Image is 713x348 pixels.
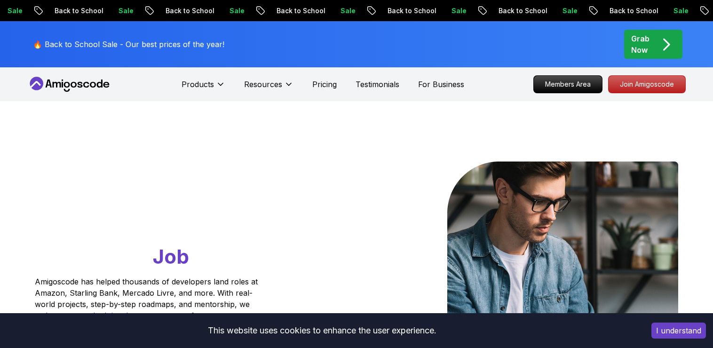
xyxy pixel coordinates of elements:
a: For Business [418,79,464,90]
p: Sale [138,6,168,16]
button: Accept cookies [651,323,706,339]
div: This website uses cookies to enhance the user experience. [7,320,637,341]
p: Join Amigoscode [609,76,685,93]
a: Join Amigoscode [608,75,686,93]
a: Testimonials [356,79,399,90]
button: Products [182,79,225,97]
a: Pricing [312,79,337,90]
p: Back to School [296,6,360,16]
p: Back to School [629,6,693,16]
a: Members Area [533,75,602,93]
p: Amigoscode has helped thousands of developers land roles at Amazon, Starling Bank, Mercado Livre,... [35,276,261,321]
p: Sale [360,6,390,16]
p: Sale [249,6,279,16]
p: Sale [582,6,612,16]
p: Back to School [74,6,138,16]
span: Job [153,244,189,268]
p: Sale [27,6,57,16]
button: Resources [244,79,293,97]
p: Products [182,79,214,90]
p: Grab Now [631,33,650,56]
p: 🔥 Back to School Sale - Our best prices of the year! [33,39,224,50]
p: Back to School [518,6,582,16]
h1: Go From Learning to Hired: Master Java, Spring Boot & Cloud Skills That Get You the [35,162,294,270]
p: Members Area [534,76,602,93]
p: Resources [244,79,282,90]
p: Back to School [185,6,249,16]
p: Back to School [407,6,471,16]
p: Sale [471,6,501,16]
